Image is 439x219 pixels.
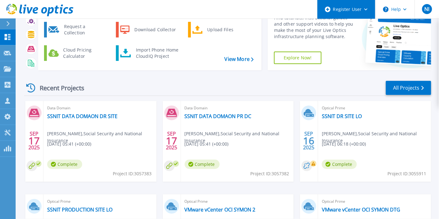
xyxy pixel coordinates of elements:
[185,160,220,169] span: Complete
[274,15,356,40] div: Find tutorials, instructional guides and other support videos to help you make the most of your L...
[47,105,153,112] span: Data Domain
[47,207,112,213] a: SSNIT PRODUCTION SITE LO
[132,23,179,36] div: Download Collector
[322,105,427,112] span: Optical Prime
[322,207,400,213] a: VMware vCenter OCI SYMON DTG
[303,138,315,143] span: 16
[185,105,290,112] span: Data Domain
[185,113,252,119] a: SSNIT DATA DOMAON PR DC
[47,198,153,205] span: Optical Prime
[185,198,290,205] span: Optical Prime
[386,81,431,95] a: All Projects
[274,52,322,64] a: Explore Now!
[61,23,107,36] div: Request a Collection
[250,170,289,177] span: Project ID: 3057382
[322,113,362,119] a: SSNIT DR SITE LO
[133,47,182,59] div: Import Phone Home CloudIQ Project
[225,56,254,62] a: View More
[185,130,294,144] span: [PERSON_NAME] , Social Security and National Insurance
[322,141,366,147] span: [DATE] 06:18 (+00:00)
[47,130,157,144] span: [PERSON_NAME] , Social Security and National Insurance
[322,198,427,205] span: Optical Prime
[204,23,251,36] div: Upload Files
[188,22,252,37] a: Upload Files
[185,141,229,147] span: [DATE] 05:41 (+00:00)
[28,138,40,143] span: 17
[24,80,93,96] div: Recent Projects
[47,141,91,147] span: [DATE] 05:41 (+00:00)
[322,160,357,169] span: Complete
[47,113,117,119] a: SSNIT DATA DOMAON DR SITE
[113,170,152,177] span: Project ID: 3057383
[28,129,40,152] div: SEP 2025
[116,22,180,37] a: Download Collector
[47,160,82,169] span: Complete
[60,47,107,59] div: Cloud Pricing Calculator
[424,7,429,12] span: NI
[388,170,427,177] span: Project ID: 3055911
[166,138,177,143] span: 17
[44,45,108,61] a: Cloud Pricing Calculator
[166,129,177,152] div: SEP 2025
[44,22,108,37] a: Request a Collection
[303,129,315,152] div: SEP 2025
[185,207,256,213] a: VMware vCenter OCI SYMON 2
[322,130,431,144] span: [PERSON_NAME] , Social Security and National Insurance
